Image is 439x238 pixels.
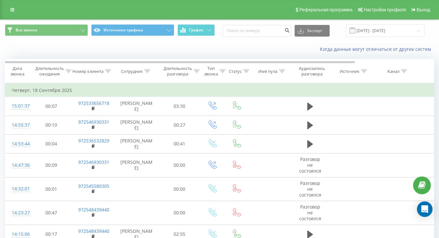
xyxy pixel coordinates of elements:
[78,159,109,165] a: 972546930331
[204,66,218,77] div: Тип звонка
[177,24,215,36] button: График
[299,180,321,198] span: Разговор не состоялся
[31,134,72,153] td: 00:04
[295,25,330,37] button: Экспорт
[5,66,29,77] div: Дата звонка
[159,97,200,116] td: 03:30
[121,69,143,74] div: Сотрудник
[12,159,25,172] div: 14:47:36
[35,66,64,77] div: Длительность ожидания
[164,66,192,77] div: Длительность разговора
[299,7,352,12] span: Реферальная программа
[229,69,242,74] div: Статус
[159,116,200,134] td: 00:27
[12,119,25,131] div: 14:55:37
[78,183,109,189] a: 972545580305
[5,24,88,36] button: Все звонки
[31,201,72,225] td: 00:47
[159,201,200,225] td: 00:00
[12,183,25,195] div: 14:32:01
[417,201,433,217] div: Open Intercom Messenger
[159,134,200,153] td: 00:41
[78,119,109,125] a: 972546930331
[114,134,159,153] td: [PERSON_NAME]
[223,25,291,37] input: Поиск по номеру
[78,207,109,213] a: 972548439440
[114,116,159,134] td: [PERSON_NAME]
[12,100,25,112] div: 15:01:37
[320,46,434,52] a: Когда данные могут отличаться от других систем
[114,97,159,116] td: [PERSON_NAME]
[16,28,37,33] span: Все звонки
[78,228,109,234] a: 972548439440
[72,69,104,74] div: Номер клиента
[417,7,430,12] span: Выход
[296,66,328,77] div: Аудиозапись разговора
[159,153,200,177] td: 00:00
[299,156,321,174] span: Разговор не состоялся
[12,207,25,219] div: 14:23:27
[299,204,321,221] span: Разговор не состоялся
[78,100,109,106] a: 972533656718
[258,69,277,74] div: Имя пула
[91,24,174,36] button: Источники трафика
[78,138,109,144] a: 972536532829
[31,153,72,177] td: 00:09
[189,28,203,32] span: График
[12,138,25,150] div: 14:53:44
[387,69,399,74] div: Канал
[364,7,406,12] span: Настройки профиля
[340,69,360,74] div: Источник
[31,97,72,116] td: 00:07
[159,177,200,201] td: 00:00
[114,153,159,177] td: [PERSON_NAME]
[31,116,72,134] td: 00:10
[31,177,72,201] td: 00:01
